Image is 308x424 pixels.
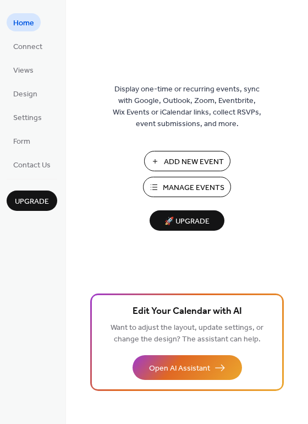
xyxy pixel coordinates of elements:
[13,112,42,124] span: Settings
[7,61,40,79] a: Views
[15,196,49,208] span: Upgrade
[7,132,37,150] a: Form
[111,320,263,347] span: Want to adjust the layout, update settings, or change the design? The assistant can help.
[13,160,51,171] span: Contact Us
[163,182,224,194] span: Manage Events
[7,191,57,211] button: Upgrade
[7,84,44,102] a: Design
[133,304,242,319] span: Edit Your Calendar with AI
[13,41,42,53] span: Connect
[13,136,30,148] span: Form
[7,37,49,55] a: Connect
[7,13,41,31] a: Home
[133,355,242,380] button: Open AI Assistant
[164,156,224,168] span: Add New Event
[149,363,210,374] span: Open AI Assistant
[150,210,224,231] button: 🚀 Upgrade
[7,108,48,126] a: Settings
[7,155,57,173] a: Contact Us
[143,177,231,197] button: Manage Events
[144,151,230,171] button: Add New Event
[156,214,218,229] span: 🚀 Upgrade
[113,84,261,130] span: Display one-time or recurring events, sync with Google, Outlook, Zoom, Eventbrite, Wix Events or ...
[13,18,34,29] span: Home
[13,89,37,100] span: Design
[13,65,34,77] span: Views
